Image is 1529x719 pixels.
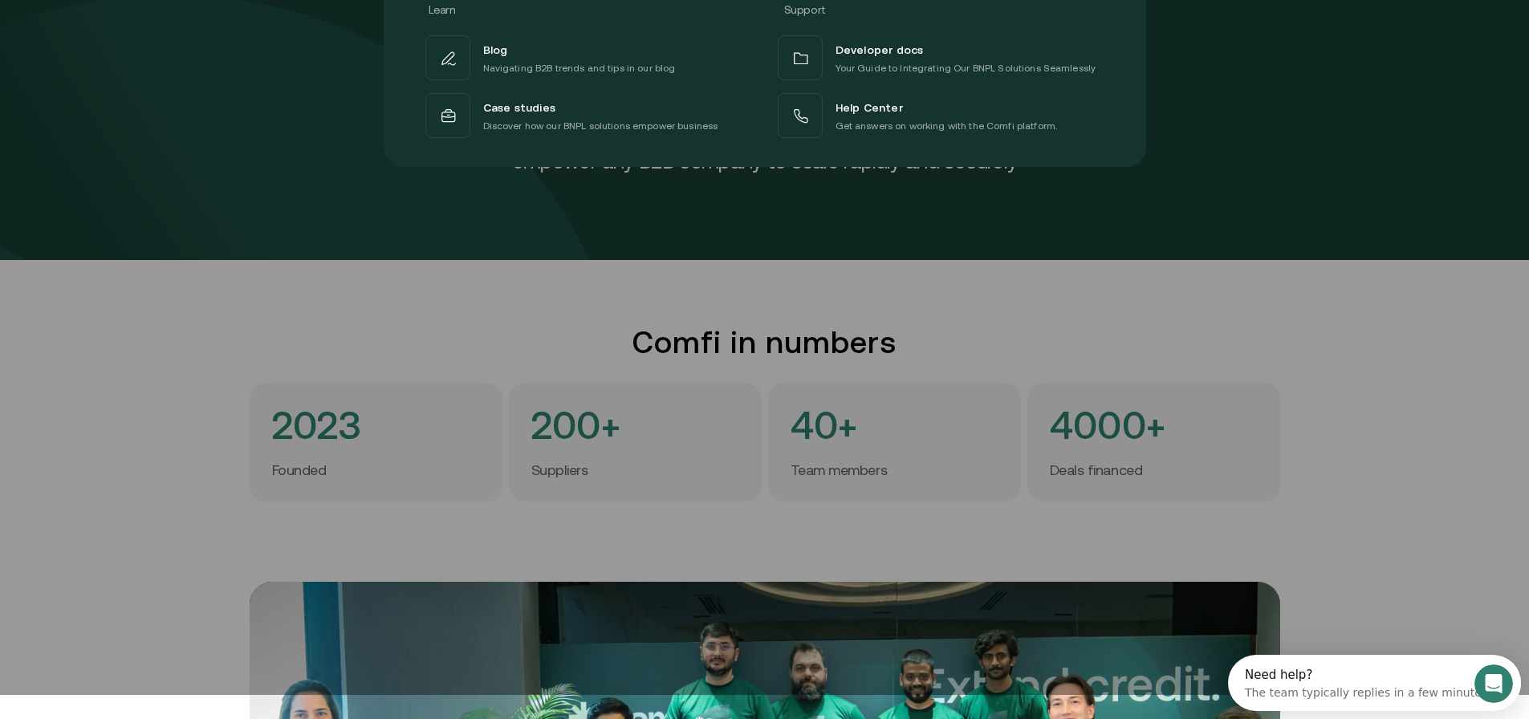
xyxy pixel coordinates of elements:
[836,60,1096,76] p: Your Guide to Integrating Our BNPL Solutions Seamlessly
[17,14,263,26] div: Need help?
[483,118,718,134] p: Discover how our BNPL solutions empower business
[775,32,1108,83] a: Developer docsYour Guide to Integrating Our BNPL Solutions Seamlessly
[784,3,827,16] span: Support
[775,90,1108,141] a: Help CenterGet answers on working with the Comfi platform.
[836,97,903,118] span: Help Center
[422,32,755,83] a: BlogNavigating B2B trends and tips in our blog
[483,60,676,76] p: Navigating B2B trends and tips in our blog
[17,26,263,43] div: The team typically replies in a few minutes.
[836,118,1058,134] p: Get answers on working with the Comfi platform.
[429,3,456,16] span: Learn
[1474,664,1513,703] iframe: Intercom live chat
[836,39,924,60] span: Developer docs
[1228,655,1521,711] iframe: Intercom live chat discovery launcher
[483,39,508,60] span: Blog
[422,90,755,141] a: Case studiesDiscover how our BNPL solutions empower business
[483,97,556,118] span: Case studies
[6,6,311,51] div: Open Intercom Messenger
